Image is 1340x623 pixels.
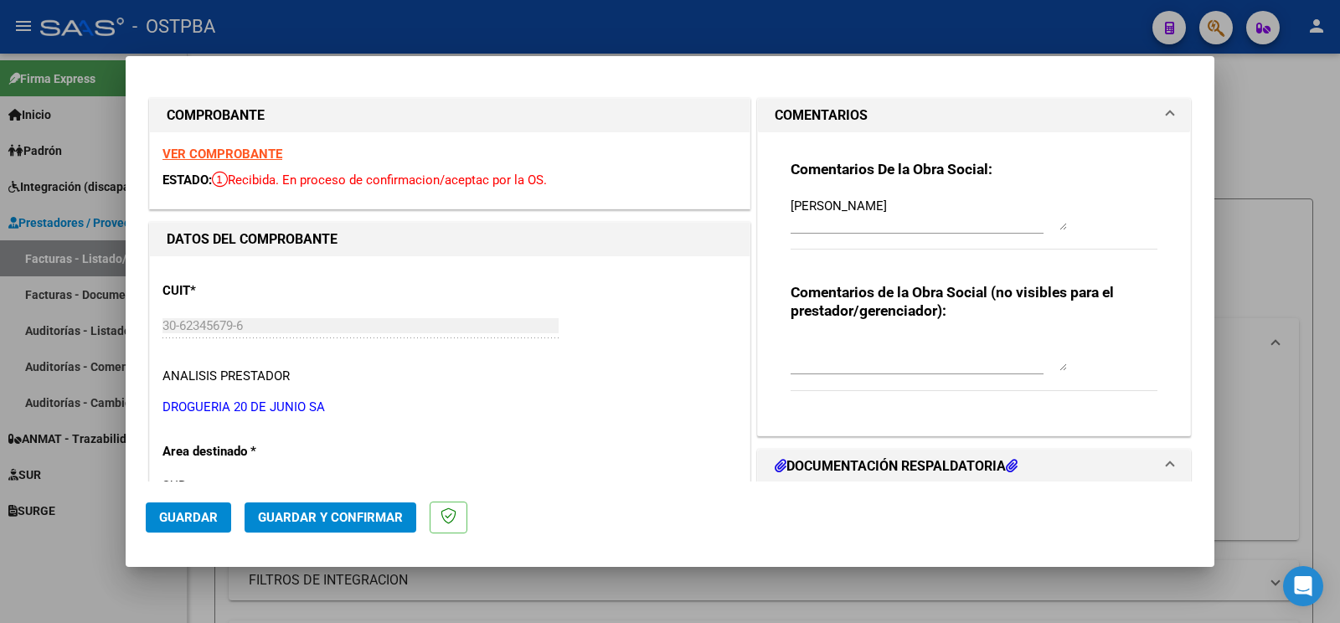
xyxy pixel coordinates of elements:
[162,281,335,301] p: CUIT
[162,367,290,386] div: ANALISIS PRESTADOR
[162,442,335,461] p: Area destinado *
[1283,566,1323,606] div: Open Intercom Messenger
[791,284,1114,319] strong: Comentarios de la Obra Social (no visibles para el prestador/gerenciador):
[258,510,403,525] span: Guardar y Confirmar
[791,161,992,178] strong: Comentarios De la Obra Social:
[167,107,265,123] strong: COMPROBANTE
[146,502,231,533] button: Guardar
[212,172,547,188] span: Recibida. En proceso de confirmacion/aceptac por la OS.
[162,147,282,162] a: VER COMPROBANTE
[758,99,1190,132] mat-expansion-panel-header: COMENTARIOS
[775,456,1018,476] h1: DOCUMENTACIÓN RESPALDATORIA
[162,478,186,493] span: SUR
[167,231,338,247] strong: DATOS DEL COMPROBANTE
[775,106,868,126] h1: COMENTARIOS
[758,132,1190,435] div: COMENTARIOS
[758,450,1190,483] mat-expansion-panel-header: DOCUMENTACIÓN RESPALDATORIA
[162,398,737,417] p: DROGUERIA 20 DE JUNIO SA
[162,172,212,188] span: ESTADO:
[245,502,416,533] button: Guardar y Confirmar
[159,510,218,525] span: Guardar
